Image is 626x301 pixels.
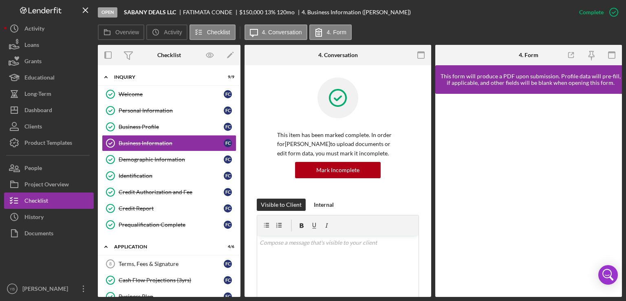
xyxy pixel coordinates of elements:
div: History [24,209,44,227]
tspan: 8 [109,261,112,266]
label: Activity [164,29,182,35]
a: Business InformationFC [102,135,236,151]
a: Cash Flow Projections (3yrs)FC [102,272,236,288]
button: Internal [310,199,338,211]
div: Demographic Information [119,156,224,163]
button: Mark Incomplete [295,162,381,178]
a: 8Terms, Fees & SignatureFC [102,256,236,272]
div: Business Profile [119,124,224,130]
a: Credit Authorization and FeeFC [102,184,236,200]
div: F C [224,188,232,196]
div: 120 mo [277,9,295,15]
div: Business Information [119,140,224,146]
div: F C [224,172,232,180]
div: Complete [579,4,604,20]
a: WelcomeFC [102,86,236,102]
div: Credit Authorization and Fee [119,189,224,195]
div: Open Intercom Messenger [598,265,618,285]
div: F C [224,106,232,115]
div: Business Plan [119,293,224,300]
div: Credit Report [119,205,224,212]
a: Personal InformationFC [102,102,236,119]
button: Project Overview [4,176,94,193]
button: Overview [98,24,144,40]
div: F C [224,139,232,147]
div: F C [224,90,232,98]
div: Terms, Fees & Signature [119,261,224,267]
label: 4. Form [327,29,346,35]
button: Checklist [190,24,236,40]
p: This item has been marked complete. In order for [PERSON_NAME] to upload documents or edit form d... [277,131,399,158]
div: Visible to Client [261,199,302,211]
div: Prequalification Complete [119,221,224,228]
a: Business ProfileFC [102,119,236,135]
button: YB[PERSON_NAME] [4,281,94,297]
button: History [4,209,94,225]
div: Internal [314,199,334,211]
div: F C [224,123,232,131]
b: SABANY DEALS LLC [124,9,176,15]
div: F C [224,221,232,229]
div: Welcome [119,91,224,97]
div: Personal Information [119,107,224,114]
label: Checklist [207,29,230,35]
div: 4. Business Information ([PERSON_NAME]) [302,9,411,15]
a: Prequalification CompleteFC [102,217,236,233]
button: Documents [4,225,94,241]
span: $150,000 [239,9,263,15]
button: Visible to Client [257,199,306,211]
button: Complete [571,4,622,20]
div: F C [224,260,232,268]
label: 4. Conversation [262,29,302,35]
div: F C [224,276,232,284]
div: Open [98,7,117,18]
div: Checklist [157,52,181,58]
div: Project Overview [24,176,69,195]
button: Checklist [4,193,94,209]
div: F C [224,204,232,212]
label: Overview [115,29,139,35]
div: FATIMATA CONDE [183,9,239,15]
div: Documents [24,225,53,243]
button: 4. Conversation [245,24,307,40]
div: F C [224,155,232,164]
div: F C [224,292,232,301]
div: [PERSON_NAME] [20,281,73,299]
div: Application [114,244,214,249]
div: Checklist [24,193,48,211]
a: Credit ReportFC [102,200,236,217]
div: Cash Flow Projections (3yrs) [119,277,224,283]
a: Demographic InformationFC [102,151,236,168]
div: 4 / 6 [220,244,234,249]
div: This form will produce a PDF upon submission. Profile data will pre-fill, if applicable, and othe... [439,73,622,86]
button: Activity [146,24,187,40]
div: 13 % [265,9,276,15]
text: YB [10,287,15,291]
div: 4. Form [519,52,538,58]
